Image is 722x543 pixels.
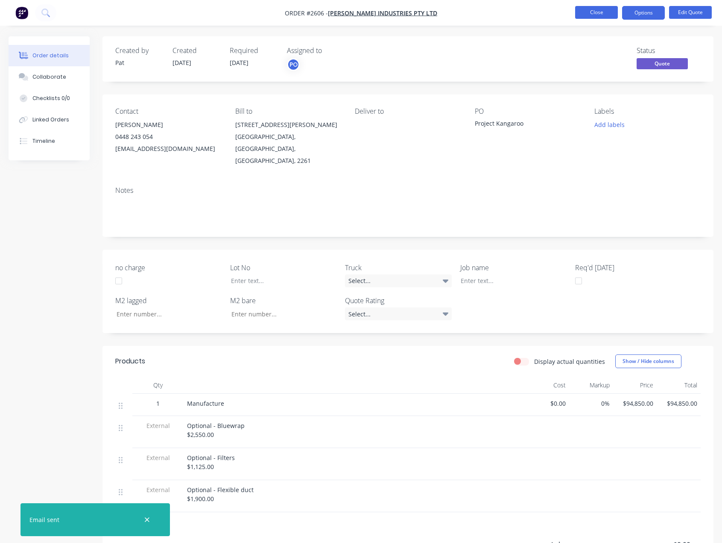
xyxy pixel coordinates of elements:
button: PO [287,58,300,71]
span: 0% [573,399,610,408]
div: Required [230,47,277,55]
div: Collaborate [32,73,66,81]
span: 1 [156,399,160,408]
div: PO [475,107,581,115]
div: [EMAIL_ADDRESS][DOMAIN_NAME] [115,143,222,155]
span: $94,850.00 [617,399,654,408]
div: Products [115,356,145,366]
button: Show / Hide columns [615,354,681,368]
span: Optional - Bluewrap $2,550.00 [187,422,245,439]
div: Pat [115,58,162,67]
div: Linked Orders [32,116,69,124]
div: Labels [594,107,701,115]
div: Checklists 0/0 [32,94,70,102]
div: Price [613,377,657,394]
div: Qty [132,377,184,394]
button: Quote [637,58,688,71]
button: Order details [9,45,90,66]
div: [PERSON_NAME] [115,119,222,131]
input: Enter number... [224,307,337,320]
div: [GEOGRAPHIC_DATA], [GEOGRAPHIC_DATA], [GEOGRAPHIC_DATA], 2261 [235,131,342,167]
input: Enter number... [109,307,222,320]
div: Contact [115,107,222,115]
div: Markup [569,377,613,394]
div: Timeline [32,137,55,145]
div: Select... [345,307,452,320]
button: Timeline [9,130,90,152]
a: [PERSON_NAME] Industries Pty Ltd [328,9,437,17]
span: $94,850.00 [660,399,697,408]
span: Manufacture [187,399,224,407]
button: Close [575,6,618,19]
label: M2 bare [230,295,337,306]
label: M2 lagged [115,295,222,306]
span: External [136,485,180,494]
div: Select... [345,274,452,287]
button: Options [622,6,665,20]
span: [DATE] [230,59,248,67]
div: Cost [525,377,569,394]
span: Optional - Filters $1,125.00 [187,454,235,471]
div: [STREET_ADDRESS][PERSON_NAME][GEOGRAPHIC_DATA], [GEOGRAPHIC_DATA], [GEOGRAPHIC_DATA], 2261 [235,119,342,167]
div: Email sent [29,515,59,524]
div: Assigned to [287,47,372,55]
label: no charge [115,263,222,273]
div: Status [637,47,701,55]
span: External [136,453,180,462]
span: Quote [637,58,688,69]
div: Notes [115,186,701,195]
button: Edit Quote [669,6,712,19]
div: Created [172,47,219,55]
span: $0.00 [529,399,566,408]
div: Bill to [235,107,342,115]
label: Job name [460,263,567,273]
div: Created by [115,47,162,55]
span: Order #2606 - [285,9,328,17]
span: Optional - Flexible duct $1,900.00 [187,486,254,503]
div: 0448 243 054 [115,131,222,143]
span: [DATE] [172,59,191,67]
div: [STREET_ADDRESS][PERSON_NAME] [235,119,342,131]
button: Checklists 0/0 [9,88,90,109]
label: Display actual quantities [534,357,605,366]
label: Quote Rating [345,295,452,306]
div: Project Kangaroo [475,119,581,131]
div: [PERSON_NAME]0448 243 054[EMAIL_ADDRESS][DOMAIN_NAME] [115,119,222,155]
div: Deliver to [355,107,461,115]
button: Add labels [590,119,629,130]
div: Order details [32,52,69,59]
img: Factory [15,6,28,19]
label: Lot No [230,263,337,273]
span: External [136,421,180,430]
label: Req'd [DATE] [575,263,682,273]
label: Truck [345,263,452,273]
div: Total [657,377,701,394]
button: Collaborate [9,66,90,88]
button: Linked Orders [9,109,90,130]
